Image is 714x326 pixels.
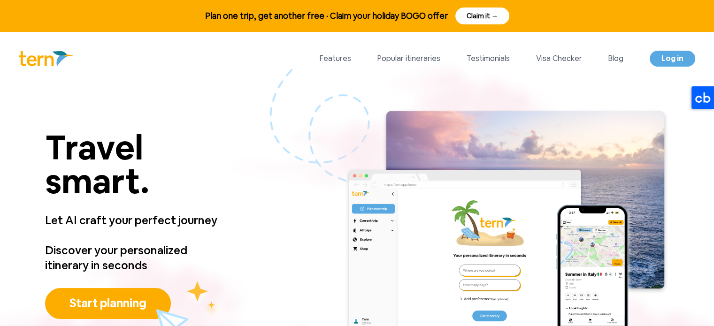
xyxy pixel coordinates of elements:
a: Features [320,53,351,64]
a: Popular itineraries [377,53,440,64]
p: Travel smart. [45,130,232,198]
a: Testimonials [467,53,510,64]
img: yellow_stars.fff7e055.svg [181,279,221,318]
span: Log in [661,53,683,63]
a: Visa Checker [536,53,582,64]
a: Blog [608,53,623,64]
button: Claim it → [455,8,509,24]
button: Start planning [45,288,171,319]
img: Logo [19,51,74,66]
p: Discover your personalized itinerary in seconds [45,243,232,273]
p: Let AI craft your perfect journey [45,198,232,243]
a: Log in [650,51,695,67]
span: Plan one trip, get another free · Claim your holiday BOGO offer [205,9,448,23]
